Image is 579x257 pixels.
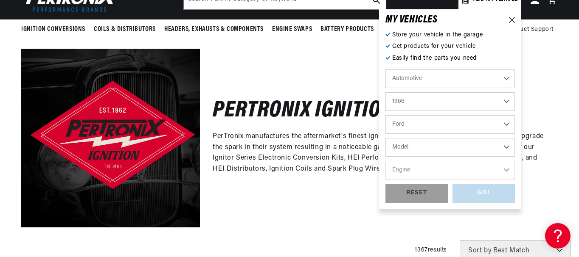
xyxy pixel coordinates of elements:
h6: MY VEHICLE S [385,16,438,24]
select: Make [385,115,515,134]
img: Pertronix Ignition [21,49,200,227]
summary: Engine Swaps [268,19,316,39]
p: Easily find the parts you need [385,54,515,63]
span: Headers, Exhausts & Components [164,25,264,34]
select: Year [385,92,515,111]
p: Store your vehicle in the garage [385,30,515,40]
summary: Battery Products [316,19,378,39]
select: Model [385,138,515,157]
p: Get products for your vehicle [385,42,515,51]
summary: Spark Plug Wires [378,19,438,39]
summary: Ignition Conversions [21,19,90,39]
summary: Headers, Exhausts & Components [160,19,268,39]
span: Sort by [468,247,492,254]
span: Engine Swaps [272,25,312,34]
h2: Pertronix Ignition [213,101,393,121]
select: Engine [385,161,515,180]
select: Ride Type [385,69,515,88]
span: 1367 results [415,247,447,253]
summary: Coils & Distributors [90,19,160,39]
summary: Product Support [506,19,558,40]
span: Ignition Conversions [21,25,85,34]
span: Battery Products [320,25,374,34]
div: RESET [385,184,448,203]
span: Product Support [506,25,554,34]
span: Coils & Distributors [94,25,156,34]
p: PerTronix manufactures the aftermarket's finest ignition products for enthusiasts who want to upg... [213,131,545,174]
